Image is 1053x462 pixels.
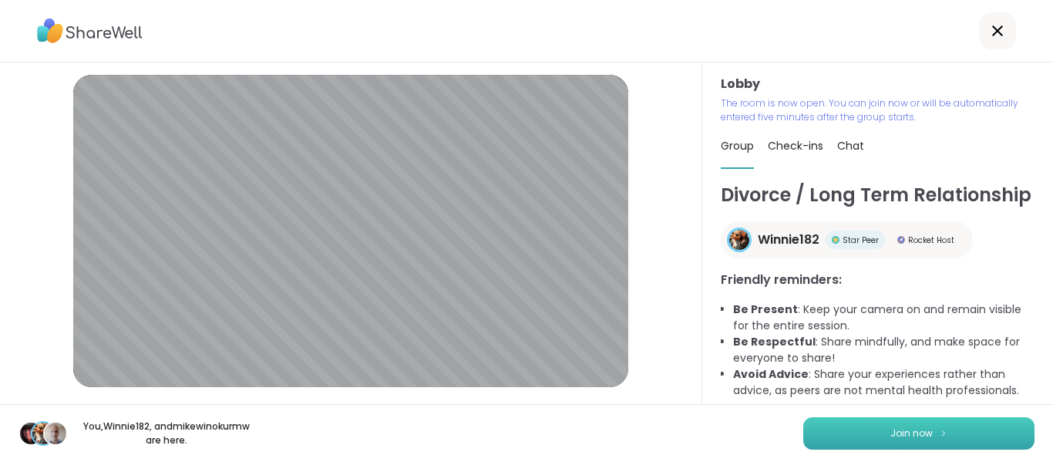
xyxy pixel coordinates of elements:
[733,302,798,317] b: Be Present
[721,96,1034,124] p: The room is now open. You can join now or will be automatically entered five minutes after the gr...
[721,75,1034,93] h3: Lobby
[721,271,1034,289] h3: Friendly reminders:
[803,417,1034,450] button: Join now
[733,366,1034,399] li: : Share your experiences rather than advice, as peers are not mental health professionals.
[843,234,879,246] span: Star Peer
[733,334,816,349] b: Be Respectful
[80,420,253,447] p: You, Winnie182 , and mikewinokurmw are here.
[20,423,42,444] img: Carmen899
[897,236,905,244] img: Rocket Host
[758,231,819,249] span: Winnie182
[733,334,1034,366] li: : Share mindfully, and make space for everyone to share!
[32,423,54,444] img: Winnie182
[890,427,933,440] span: Join now
[939,429,948,437] img: ShareWell Logomark
[768,138,823,153] span: Check-ins
[733,366,809,382] b: Avoid Advice
[832,236,839,244] img: Star Peer
[721,181,1034,209] h1: Divorce / Long Term Relationship
[729,230,749,250] img: Winnie182
[908,234,954,246] span: Rocket Host
[45,423,66,444] img: mikewinokurmw
[837,138,864,153] span: Chat
[721,138,754,153] span: Group
[721,221,973,258] a: Winnie182Winnie182Star PeerStar PeerRocket HostRocket Host
[37,13,143,49] img: ShareWell Logo
[733,302,1034,334] li: : Keep your camera on and remain visible for the entire session.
